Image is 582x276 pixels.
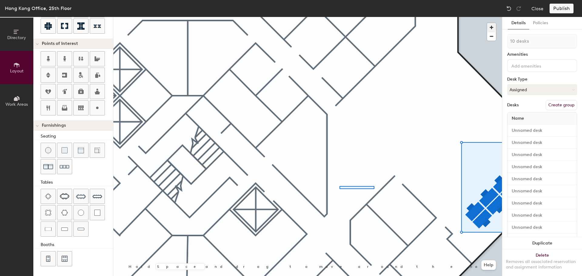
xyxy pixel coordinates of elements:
input: Unnamed desk [509,175,576,183]
button: Couch (x2) [41,159,56,174]
input: Unnamed desk [509,187,576,195]
span: Work Areas [5,102,28,107]
button: Cushion [57,143,72,158]
button: Table (1x1) [90,205,105,220]
img: Six seat booth [62,256,68,262]
img: Four seat booth [45,256,51,262]
div: Desks [507,103,519,108]
img: Table (round) [78,210,84,216]
button: Eight seat table [73,189,89,204]
button: Close [531,4,544,13]
button: Couch (x3) [57,159,72,174]
input: Unnamed desk [509,126,576,135]
button: Details [508,17,529,29]
input: Unnamed desk [509,199,576,208]
button: Table (1x4) [73,221,89,237]
img: Stool [45,147,51,153]
button: Six seat table [57,189,72,204]
img: Couch (x3) [60,162,69,171]
button: DeleteRemoves all associated reservation and assignment information [502,249,582,276]
button: Policies [529,17,552,29]
img: Redo [516,5,522,12]
img: Couch (x2) [43,162,53,171]
img: Eight seat table [76,191,86,201]
input: Unnamed desk [509,211,576,220]
button: Table (1x2) [41,221,56,237]
button: Duplicate [502,237,582,249]
button: Six seat round table [57,205,72,220]
span: Furnishings [42,123,66,128]
img: Table (1x1) [94,210,100,216]
span: Name [509,113,527,124]
input: Unnamed desk [509,223,576,232]
button: Table (round) [73,205,89,220]
img: Six seat round table [61,210,68,216]
img: Table (1x3) [61,226,68,232]
div: Seating [41,133,113,140]
img: Six seat table [60,193,69,199]
button: Create group [546,100,577,110]
button: Ten seat table [90,189,105,204]
img: Table (1x4) [78,226,84,232]
input: Add amenities [510,62,565,69]
div: Booths [41,241,113,248]
button: Assigned [507,84,577,95]
input: Unnamed desk [509,138,576,147]
span: Directory [7,35,26,40]
button: Six seat booth [57,251,72,266]
img: Undo [506,5,512,12]
img: Four seat round table [45,210,51,216]
div: Removes all associated reservation and assignment information [506,259,578,270]
span: Layout [10,68,24,74]
img: Couch (middle) [78,147,84,153]
div: Tables [41,179,113,186]
div: Hong Kong Office, 25th Floor [5,5,72,12]
button: Four seat round table [41,205,56,220]
button: Stool [41,143,56,158]
div: Amenities [507,52,577,57]
div: Desk Type [507,77,577,82]
img: Table (1x2) [45,226,52,232]
img: Four seat table [45,193,51,199]
span: Points of Interest [42,41,78,46]
input: Unnamed desk [509,235,576,244]
button: Couch (corner) [90,143,105,158]
button: Four seat booth [41,251,56,266]
button: Table (1x3) [57,221,72,237]
button: Four seat table [41,189,56,204]
img: Ten seat table [92,191,102,201]
button: Couch (middle) [73,143,89,158]
img: Cushion [62,147,68,153]
img: Couch (corner) [94,147,100,153]
input: Unnamed desk [509,151,576,159]
button: Help [481,260,496,270]
input: Unnamed desk [509,163,576,171]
